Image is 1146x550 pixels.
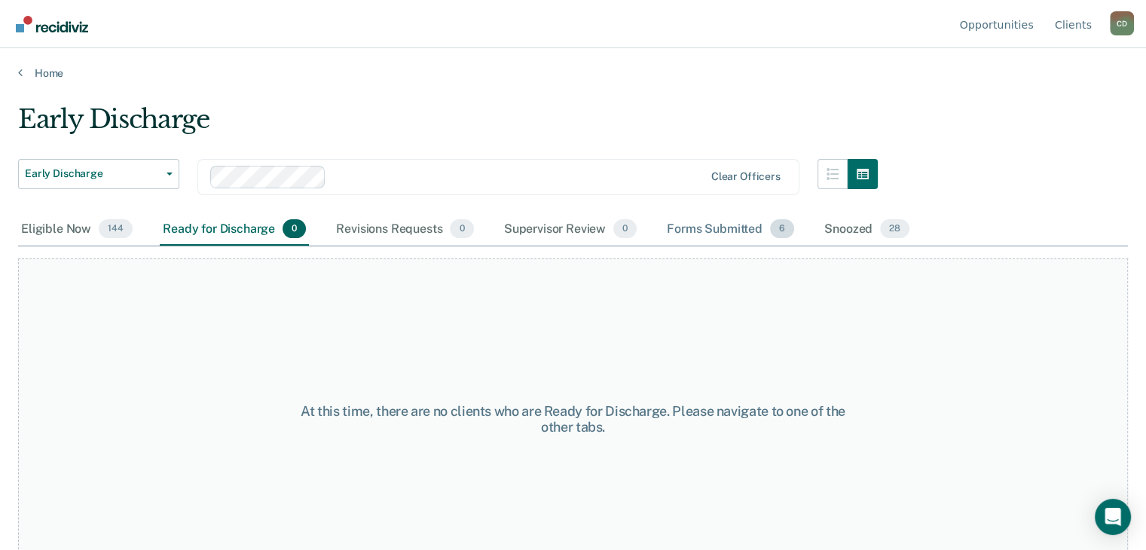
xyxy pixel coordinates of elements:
button: Early Discharge [18,159,179,189]
div: C D [1110,11,1134,35]
div: Open Intercom Messenger [1095,499,1131,535]
div: Early Discharge [18,104,878,147]
span: 144 [99,219,133,239]
img: Recidiviz [16,16,88,32]
div: Eligible Now144 [18,213,136,246]
span: 6 [770,219,794,239]
div: Revisions Requests0 [333,213,476,246]
div: Ready for Discharge0 [160,213,309,246]
a: Home [18,66,1128,80]
div: At this time, there are no clients who are Ready for Discharge. Please navigate to one of the oth... [296,403,851,435]
span: 0 [283,219,306,239]
span: Early Discharge [25,167,160,180]
span: 0 [450,219,473,239]
span: 0 [613,219,637,239]
div: Forms Submitted6 [664,213,797,246]
div: Clear officers [711,170,781,183]
button: Profile dropdown button [1110,11,1134,35]
div: Snoozed28 [821,213,912,246]
div: Supervisor Review0 [501,213,640,246]
span: 28 [880,219,909,239]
